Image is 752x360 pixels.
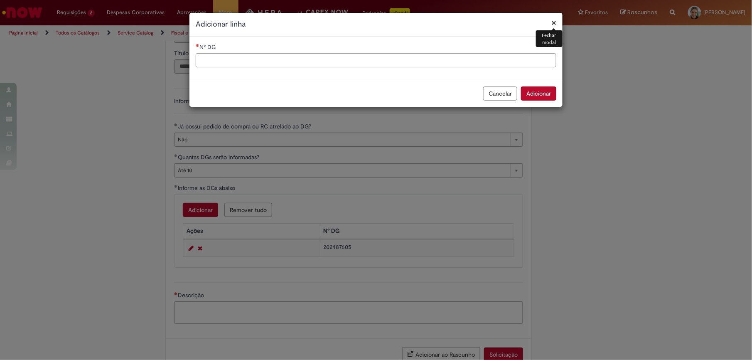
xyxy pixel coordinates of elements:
[521,86,556,101] button: Adicionar
[196,19,556,30] h2: Adicionar linha
[483,86,517,101] button: Cancelar
[551,18,556,27] button: Fechar modal
[199,43,217,51] span: N° DG
[536,30,563,47] div: Fechar modal
[196,44,199,47] span: Necessários
[196,53,556,67] input: N° DG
